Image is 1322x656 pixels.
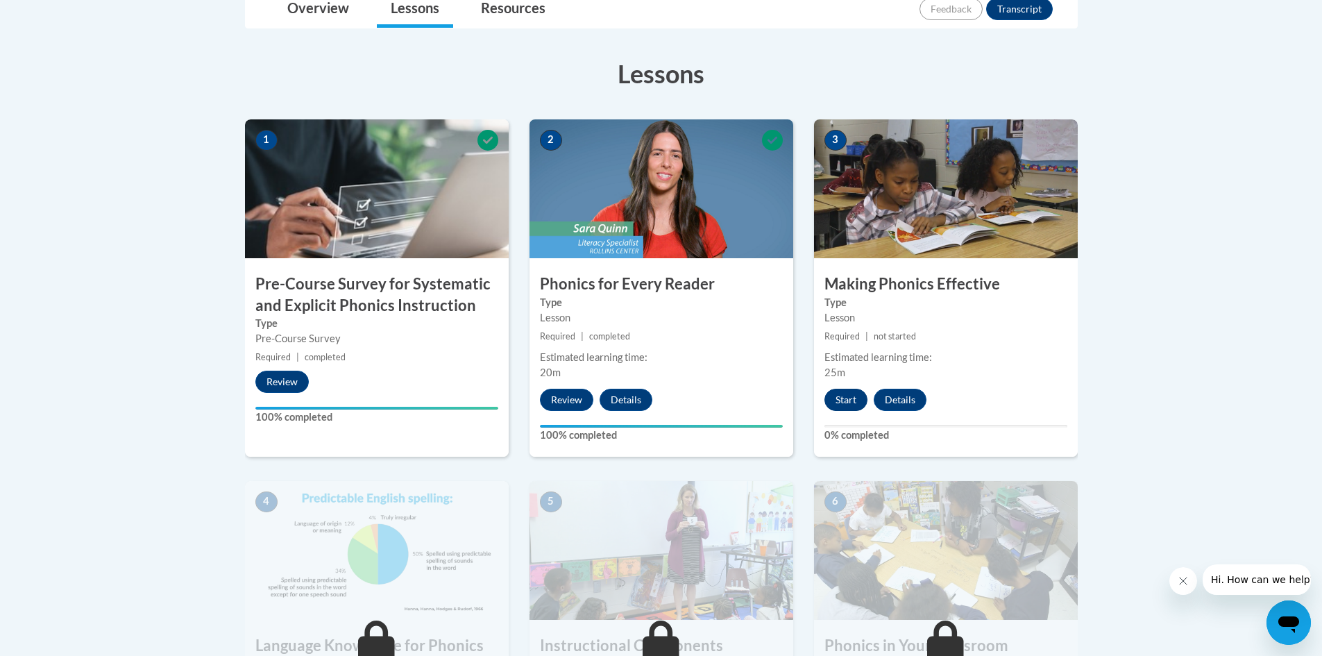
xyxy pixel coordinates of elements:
[581,331,584,342] span: |
[245,481,509,620] img: Course Image
[824,389,867,411] button: Start
[540,130,562,151] span: 2
[255,316,498,331] label: Type
[255,407,498,410] div: Your progress
[529,119,793,258] img: Course Image
[540,425,783,428] div: Your progress
[255,352,291,362] span: Required
[824,491,847,512] span: 6
[824,367,845,378] span: 25m
[305,352,346,362] span: completed
[824,331,860,342] span: Required
[245,274,509,317] h3: Pre-Course Survey for Systematic and Explicit Phonics Instruction
[814,274,1078,295] h3: Making Phonics Effective
[8,10,112,21] span: Hi. How can we help?
[245,119,509,258] img: Course Image
[824,428,1067,443] label: 0% completed
[529,481,793,620] img: Course Image
[824,310,1067,326] div: Lesson
[296,352,299,362] span: |
[865,331,868,342] span: |
[1203,564,1311,595] iframe: Message from company
[540,428,783,443] label: 100% completed
[600,389,652,411] button: Details
[255,491,278,512] span: 4
[874,389,926,411] button: Details
[1169,567,1197,595] iframe: Close message
[245,56,1078,91] h3: Lessons
[814,481,1078,620] img: Course Image
[540,350,783,365] div: Estimated learning time:
[1266,600,1311,645] iframe: Button to launch messaging window
[589,331,630,342] span: completed
[255,130,278,151] span: 1
[529,274,793,295] h3: Phonics for Every Reader
[874,331,916,342] span: not started
[814,119,1078,258] img: Course Image
[540,389,593,411] button: Review
[540,367,561,378] span: 20m
[255,371,309,393] button: Review
[824,130,847,151] span: 3
[540,310,783,326] div: Lesson
[824,350,1067,365] div: Estimated learning time:
[255,410,498,425] label: 100% completed
[824,295,1067,310] label: Type
[540,331,575,342] span: Required
[255,331,498,346] div: Pre-Course Survey
[540,491,562,512] span: 5
[540,295,783,310] label: Type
